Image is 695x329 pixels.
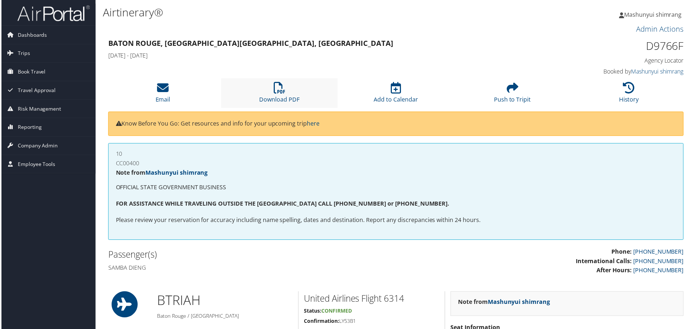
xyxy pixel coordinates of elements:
[635,267,685,275] a: [PHONE_NUMBER]
[107,52,538,60] h4: [DATE] - [DATE]
[321,309,352,316] span: Confirmed
[16,44,29,63] span: Trips
[489,299,551,307] a: Mashunyui shimrang
[16,5,89,22] img: airportal-logo.png
[16,119,40,137] span: Reporting
[107,249,391,262] h2: Passenger(s)
[374,86,418,104] a: Add to Calendar
[304,319,339,326] strong: Confirmation:
[304,309,321,316] strong: Status:
[598,267,633,275] strong: After Hours:
[115,161,678,167] h4: CC00400
[16,137,57,155] span: Company Admin
[549,39,685,54] h1: D9766F
[107,39,394,48] strong: Baton Rouge, [GEOGRAPHIC_DATA] [GEOGRAPHIC_DATA], [GEOGRAPHIC_DATA]
[304,294,440,306] h2: United Airlines Flight 6314
[156,314,293,321] h5: Baton Rouge / [GEOGRAPHIC_DATA]
[613,249,633,257] strong: Phone:
[16,26,46,44] span: Dashboards
[145,169,207,177] a: Mashunyui shimrang
[549,68,685,76] h4: Booked by
[632,68,685,76] a: Mashunyui shimrang
[549,57,685,65] h4: Agency Locator
[259,86,300,104] a: Download PDF
[115,169,207,177] strong: Note from
[115,151,678,157] h4: 10
[102,5,494,20] h1: Airtinerary®
[16,100,60,118] span: Risk Management
[459,299,551,307] strong: Note from
[635,249,685,257] a: [PHONE_NUMBER]
[16,156,54,174] span: Employee Tools
[638,24,685,34] a: Admin Actions
[115,120,678,129] p: Know Before You Go: Get resources and info for your upcoming trip
[115,217,678,226] p: Please review your reservation for accuracy including name spelling, dates and destination. Repor...
[577,258,633,266] strong: International Calls:
[156,293,293,311] h1: BTR IAH
[495,86,532,104] a: Push to Tripit
[107,265,391,273] h4: Samba Dieng
[620,86,640,104] a: History
[304,319,440,326] h5: LY53B1
[635,258,685,266] a: [PHONE_NUMBER]
[155,86,170,104] a: Email
[626,11,683,19] span: Mashunyui shimrang
[16,63,44,81] span: Book Travel
[115,183,678,193] p: OFFICIAL STATE GOVERNMENT BUSINESS
[620,4,691,25] a: Mashunyui shimrang
[307,120,320,128] a: here
[115,201,450,209] strong: FOR ASSISTANCE WHILE TRAVELING OUTSIDE THE [GEOGRAPHIC_DATA] CALL [PHONE_NUMBER] or [PHONE_NUMBER].
[16,82,55,100] span: Travel Approval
